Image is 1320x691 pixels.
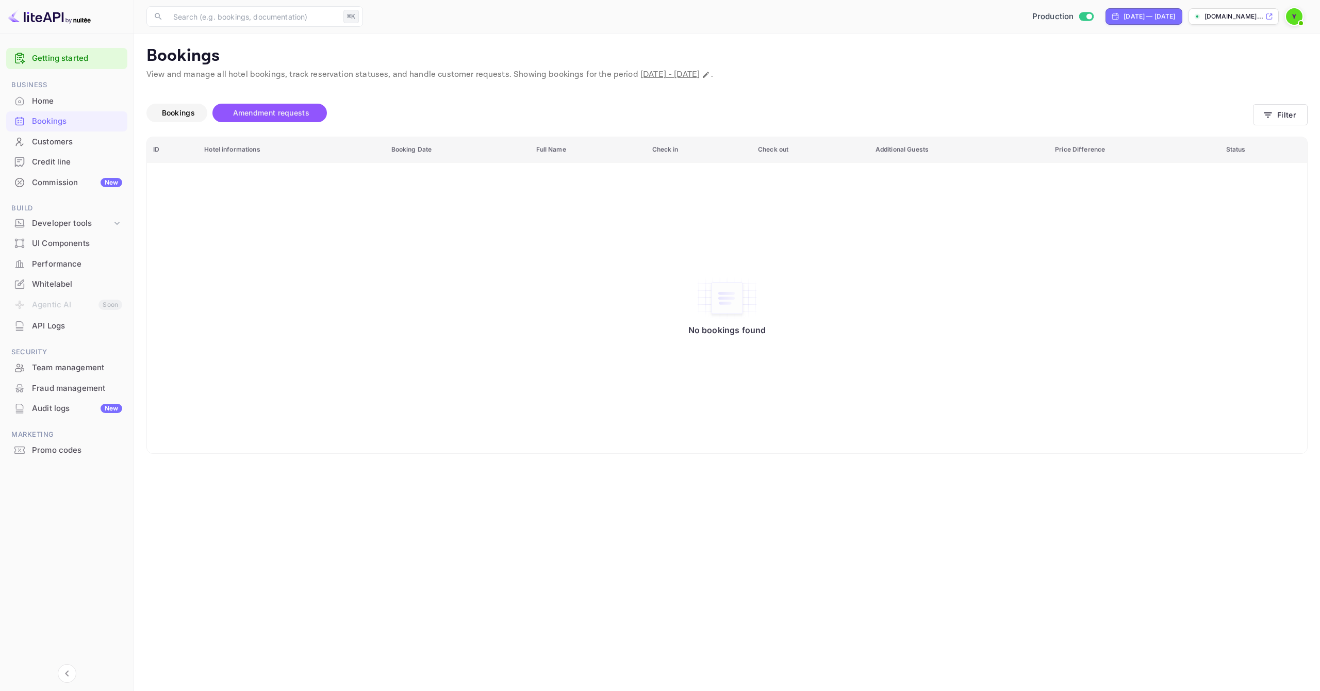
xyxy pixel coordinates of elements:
a: CommissionNew [6,173,127,192]
a: Credit line [6,152,127,171]
p: No bookings found [688,325,766,335]
div: Commission [32,177,122,189]
div: Customers [32,136,122,148]
a: Fraud management [6,379,127,398]
div: Performance [32,258,122,270]
img: LiteAPI logo [8,8,91,25]
a: Performance [6,254,127,273]
div: API Logs [6,316,127,336]
div: Fraud management [32,383,122,394]
span: Bookings [162,108,195,117]
div: Switch to Sandbox mode [1028,11,1098,23]
div: New [101,404,122,413]
a: Bookings [6,111,127,130]
th: Status [1220,137,1307,162]
th: Full Name [530,137,646,162]
div: Team management [32,362,122,374]
div: API Logs [32,320,122,332]
a: Home [6,91,127,110]
div: Performance [6,254,127,274]
div: Credit line [6,152,127,172]
div: Audit logs [32,403,122,415]
a: UI Components [6,234,127,253]
div: Home [6,91,127,111]
span: Business [6,79,127,91]
th: ID [147,137,198,162]
button: Collapse navigation [58,664,76,683]
img: Yandex [1286,8,1302,25]
div: Whitelabel [32,278,122,290]
span: Security [6,347,127,358]
div: Promo codes [6,440,127,460]
div: Credit line [32,156,122,168]
div: account-settings tabs [146,104,1253,122]
table: booking table [147,137,1307,453]
div: Team management [6,358,127,378]
div: Promo codes [32,445,122,456]
th: Check out [752,137,869,162]
div: Getting started [6,48,127,69]
a: Getting started [32,53,122,64]
span: Amendment requests [233,108,309,117]
div: New [101,178,122,187]
input: Search (e.g. bookings, documentation) [167,6,339,27]
div: Home [32,95,122,107]
div: Bookings [6,111,127,131]
img: No bookings found [696,276,758,320]
a: Audit logsNew [6,399,127,418]
div: Bookings [32,116,122,127]
div: CommissionNew [6,173,127,193]
div: Customers [6,132,127,152]
div: Whitelabel [6,274,127,294]
button: Filter [1253,104,1308,125]
a: API Logs [6,316,127,335]
div: UI Components [6,234,127,254]
a: Customers [6,132,127,151]
div: Audit logsNew [6,399,127,419]
th: Booking Date [385,137,530,162]
button: Change date range [701,70,711,80]
div: Developer tools [32,218,112,229]
span: Marketing [6,429,127,440]
th: Hotel informations [198,137,385,162]
span: [DATE] - [DATE] [640,69,700,80]
a: Team management [6,358,127,377]
p: View and manage all hotel bookings, track reservation statuses, and handle customer requests. Sho... [146,69,1308,81]
div: Fraud management [6,379,127,399]
a: Promo codes [6,440,127,459]
div: UI Components [32,238,122,250]
span: Build [6,203,127,214]
p: Bookings [146,46,1308,67]
div: Developer tools [6,215,127,233]
p: [DOMAIN_NAME]... [1204,12,1263,21]
a: Whitelabel [6,274,127,293]
th: Check in [646,137,752,162]
span: Production [1032,11,1074,23]
th: Additional Guests [869,137,1049,162]
div: [DATE] — [DATE] [1124,12,1175,21]
div: ⌘K [343,10,359,23]
th: Price Difference [1049,137,1220,162]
